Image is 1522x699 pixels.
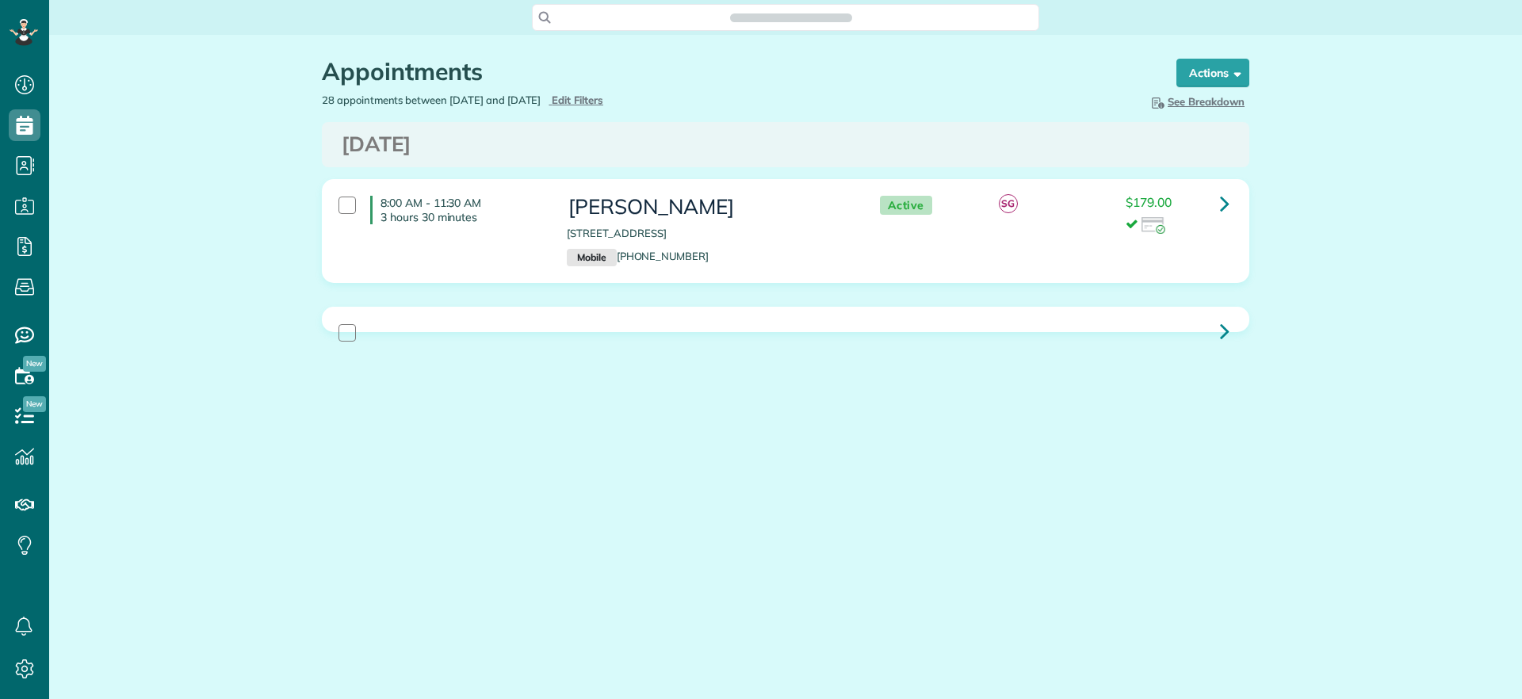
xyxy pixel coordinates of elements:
[746,10,836,25] span: Search ZenMaid…
[310,93,786,108] div: 28 appointments between [DATE] and [DATE]
[1144,93,1249,110] button: See Breakdown
[380,210,543,224] p: 3 hours 30 minutes
[1126,194,1172,210] span: $179.00
[342,133,1229,156] h3: [DATE]
[322,59,1146,85] h1: Appointments
[567,250,709,262] a: Mobile[PHONE_NUMBER]
[1149,95,1245,108] span: See Breakdown
[552,94,603,106] span: Edit Filters
[23,356,46,372] span: New
[880,196,932,216] span: Active
[567,226,847,241] p: [STREET_ADDRESS]
[567,196,847,219] h3: [PERSON_NAME]
[23,396,46,412] span: New
[567,249,616,266] small: Mobile
[1141,217,1165,235] img: icon_credit_card_success-27c2c4fc500a7f1a58a13ef14842cb958d03041fefb464fd2e53c949a5770e83.png
[549,94,603,106] a: Edit Filters
[999,194,1018,213] span: SG
[1176,59,1249,87] button: Actions
[370,196,543,224] h4: 8:00 AM - 11:30 AM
